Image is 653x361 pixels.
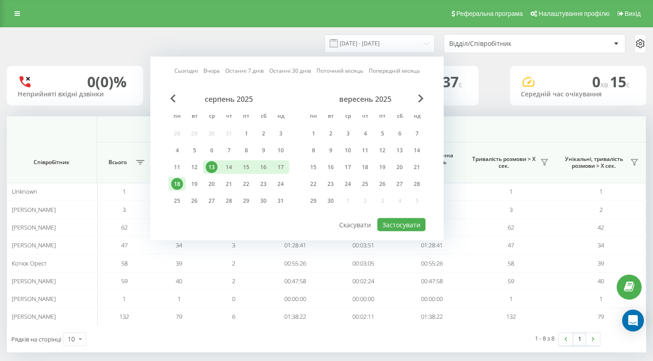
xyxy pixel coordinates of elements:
[121,277,128,285] span: 59
[257,178,269,190] div: 23
[411,128,423,140] div: 7
[358,110,372,124] abbr: четвер
[171,195,183,207] div: 25
[261,272,329,290] td: 00:47:58
[391,144,408,157] div: сб 13 вер 2025 р.
[272,194,289,208] div: нд 31 серп 2025 р.
[307,161,319,173] div: 15
[329,308,397,326] td: 00:02:11
[261,290,329,308] td: 00:00:00
[339,127,356,140] div: ср 3 вер 2025 р.
[397,236,465,254] td: 01:28:41
[339,144,356,157] div: ср 10 вер 2025 р.
[359,161,371,173] div: 18
[598,223,604,231] span: 42
[374,177,391,191] div: пт 26 вер 2025 р.
[374,144,391,157] div: пт 12 вер 2025 р.
[188,145,200,156] div: 5
[232,241,235,249] span: 3
[599,295,603,303] span: 1
[261,236,329,254] td: 01:28:41
[456,10,523,17] span: Реферальна програма
[255,144,272,157] div: сб 9 серп 2025 р.
[342,128,354,140] div: 3
[223,161,235,173] div: 14
[539,10,609,17] span: Налаштування профілю
[272,144,289,157] div: нд 10 серп 2025 р.
[359,145,371,156] div: 11
[171,145,183,156] div: 4
[168,177,186,191] div: пн 18 серп 2025 р.
[12,295,56,303] span: [PERSON_NAME]
[325,195,336,207] div: 30
[397,254,465,272] td: 00:55:26
[449,40,558,48] div: Відділ/Співробітник
[305,127,322,140] div: пн 1 вер 2025 р.
[322,194,339,208] div: вт 30 вер 2025 р.
[329,272,397,290] td: 00:02:24
[275,145,287,156] div: 10
[334,218,376,231] button: Скасувати
[232,295,235,303] span: 0
[220,194,237,208] div: чт 28 серп 2025 р.
[237,127,255,140] div: пт 1 серп 2025 р.
[121,241,128,249] span: 47
[272,177,289,191] div: нд 24 серп 2025 р.
[397,290,465,308] td: 00:00:00
[342,178,354,190] div: 24
[12,187,37,196] span: Unknown
[356,160,374,174] div: чт 18 вер 2025 р.
[102,159,134,166] span: Всього
[374,127,391,140] div: пт 5 вер 2025 р.
[329,236,397,254] td: 00:03:51
[123,295,126,303] span: 1
[356,144,374,157] div: чт 11 вер 2025 р.
[225,66,264,75] a: Останні 7 днів
[257,128,269,140] div: 2
[203,144,220,157] div: ср 6 серп 2025 р.
[329,254,397,272] td: 00:03:05
[275,161,287,173] div: 17
[119,312,129,321] span: 132
[508,241,514,249] span: 47
[188,110,201,124] abbr: вівторок
[261,254,329,272] td: 00:55:26
[12,312,56,321] span: [PERSON_NAME]
[129,125,614,133] span: Всі дзвінки
[176,259,182,267] span: 39
[325,145,336,156] div: 9
[391,127,408,140] div: сб 6 вер 2025 р.
[168,194,186,208] div: пн 25 серп 2025 р.
[168,144,186,157] div: пн 4 серп 2025 р.
[171,178,183,190] div: 18
[508,223,514,231] span: 62
[205,110,218,124] abbr: середа
[257,161,269,173] div: 16
[269,66,311,75] a: Останні 30 днів
[275,195,287,207] div: 31
[171,161,183,173] div: 11
[257,110,270,124] abbr: субота
[325,128,336,140] div: 2
[560,155,627,170] span: Унікальні, тривалість розмови > Х сек.
[272,127,289,140] div: нд 3 серп 2025 р.
[305,177,322,191] div: пн 22 вер 2025 р.
[176,241,182,249] span: 34
[470,155,538,170] span: Тривалість розмови > Х сек.
[87,73,127,90] div: 0 (0)%
[394,161,406,173] div: 20
[393,110,406,124] abbr: субота
[223,145,235,156] div: 7
[325,178,336,190] div: 23
[305,95,425,104] div: вересень 2025
[394,178,406,190] div: 27
[206,145,218,156] div: 6
[305,194,322,208] div: пн 29 вер 2025 р.
[599,206,603,214] span: 2
[411,145,423,156] div: 14
[394,145,406,156] div: 13
[307,145,319,156] div: 8
[626,80,630,90] span: c
[15,159,88,166] span: Співробітник
[170,110,184,124] abbr: понеділок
